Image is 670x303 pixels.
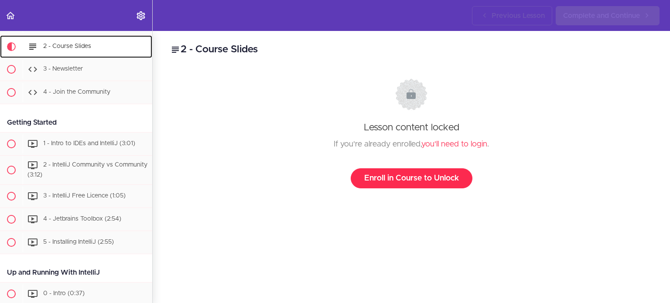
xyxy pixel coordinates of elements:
span: 4 - Jetbrains Toolbox (2:54) [43,216,121,222]
a: Enroll in Course to Unlock [351,168,472,188]
div: If you're already enrolled, . [178,138,644,151]
span: 1 - Intro to IDEs and IntelliJ (3:01) [43,140,135,146]
span: Complete and Continue [563,10,640,21]
span: 0 - Intro (0:37) [43,290,85,296]
div: Lesson content locked [178,78,644,188]
span: 3 - Newsletter [43,66,83,72]
span: Previous Lesson [492,10,545,21]
svg: Back to course curriculum [5,10,16,21]
span: 2 - IntelliJ Community vs Community (3:12) [27,162,147,178]
span: 3 - IntelliJ Free Licence (1:05) [43,193,126,199]
a: you'll need to login [421,140,487,148]
svg: Settings Menu [136,10,146,21]
span: 4 - Join the Community [43,89,110,95]
a: Complete and Continue [556,6,660,25]
a: Previous Lesson [472,6,552,25]
span: 5 - Installing IntelliJ (2:55) [43,239,114,245]
h2: 2 - Course Slides [170,42,653,57]
span: 2 - Course Slides [43,43,91,49]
